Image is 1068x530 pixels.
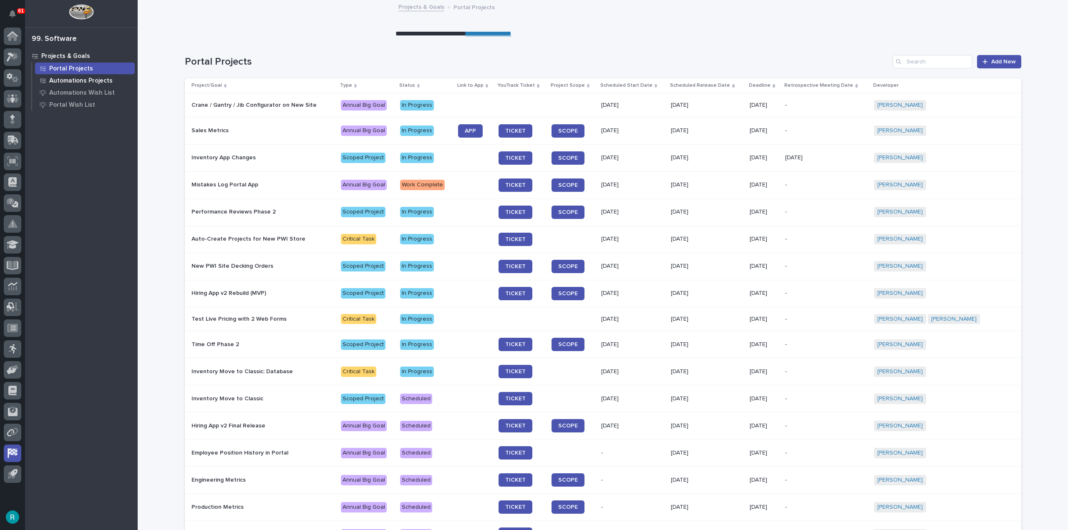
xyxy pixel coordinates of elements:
a: SCOPE [552,151,584,165]
p: [DATE] [601,181,664,188]
div: Critical Task [341,314,376,324]
img: Workspace Logo [69,4,93,20]
p: - [785,236,867,243]
a: SCOPE [552,473,584,487]
p: 61 [18,8,24,14]
p: - [601,504,664,511]
div: 99. Software [32,35,77,44]
p: [DATE] [750,395,778,402]
p: [DATE] [750,477,778,484]
div: Scoped Project [341,207,385,217]
a: TICKET [499,287,532,300]
div: Critical Task [341,367,376,377]
p: Link to App [457,81,484,90]
div: Annual Big Goal [341,475,387,485]
a: TICKET [499,233,532,246]
p: - [785,208,867,216]
a: Automations Wish List [32,87,138,98]
span: SCOPE [558,209,578,215]
a: [PERSON_NAME] [877,504,923,511]
a: SCOPE [552,124,584,138]
div: Annual Big Goal [341,100,387,111]
a: [PERSON_NAME] [877,450,923,457]
span: SCOPE [558,264,578,269]
p: Production Metrics [191,504,334,511]
span: TICKET [505,396,526,402]
p: - [785,341,867,348]
p: [DATE] [601,368,664,375]
span: Add New [991,59,1016,65]
p: [DATE] [750,181,778,188]
a: TICKET [499,392,532,405]
span: TICKET [505,342,526,347]
p: Developer [873,81,899,90]
a: [PERSON_NAME] [877,263,923,270]
p: Deadline [749,81,771,90]
div: In Progress [400,367,434,377]
div: Annual Big Goal [341,448,387,458]
span: TICKET [505,504,526,510]
p: Employee Position History in Portal [191,450,334,457]
p: [DATE] [750,236,778,243]
tr: Time Off Phase 2Scoped ProjectIn ProgressTICKETSCOPE[DATE][DATE][DATE]-[PERSON_NAME] [185,331,1021,358]
p: - [785,263,867,270]
span: SCOPE [558,504,578,510]
div: Scheduled [400,448,432,458]
p: Project/Goal [191,81,222,90]
tr: Performance Reviews Phase 2Scoped ProjectIn ProgressTICKETSCOPE[DATE][DATE][DATE]-[PERSON_NAME] [185,198,1021,226]
button: Notifications [4,5,21,23]
p: - [601,450,664,457]
span: TICKET [505,369,526,374]
a: APP [458,124,483,138]
p: [DATE] [671,341,743,348]
p: Project Scope [551,81,585,90]
a: TICKET [499,365,532,378]
p: New PWI Site Decking Orders [191,263,334,270]
div: Critical Task [341,234,376,244]
a: TICKET [499,151,532,165]
a: [PERSON_NAME] [877,154,923,161]
a: Portal Wish List [32,99,138,111]
div: Annual Big Goal [341,126,387,136]
p: [DATE] [601,316,664,323]
p: Automations Wish List [49,89,115,97]
a: [PERSON_NAME] [877,127,923,134]
p: [DATE] [671,263,743,270]
p: [DATE] [671,102,743,109]
a: [PERSON_NAME] [877,395,923,402]
div: Scheduled [400,502,432,512]
tr: Engineering MetricsAnnual Big GoalScheduledTICKETSCOPE-[DATE][DATE]-[PERSON_NAME] [185,467,1021,494]
p: - [785,316,867,323]
p: [DATE] [750,368,778,375]
div: Scoped Project [341,288,385,299]
p: [DATE] [750,263,778,270]
a: SCOPE [552,287,584,300]
p: [DATE] [750,316,778,323]
p: [DATE] [750,208,778,216]
a: [PERSON_NAME] [877,477,923,484]
a: SCOPE [552,260,584,273]
a: [PERSON_NAME] [877,236,923,243]
p: Sales Metrics [191,127,334,134]
p: - [785,450,867,457]
div: Annual Big Goal [341,421,387,431]
div: In Progress [400,234,434,244]
p: [DATE] [750,450,778,457]
div: In Progress [400,100,434,111]
p: Hiring App v2 Rebuild (MVP) [191,290,334,297]
p: [DATE] [601,422,664,430]
div: Scoped Project [341,153,385,163]
div: Scoped Project [341,394,385,404]
p: YouTrack Ticket [498,81,535,90]
span: TICKET [505,450,526,456]
div: In Progress [400,207,434,217]
input: Search [893,55,972,68]
p: [DATE] [671,181,743,188]
p: [DATE] [671,422,743,430]
p: [DATE] [671,154,743,161]
p: Inventory Move to Classic: Database [191,368,334,375]
div: In Progress [400,314,434,324]
div: In Progress [400,288,434,299]
a: TICKET [499,338,532,351]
